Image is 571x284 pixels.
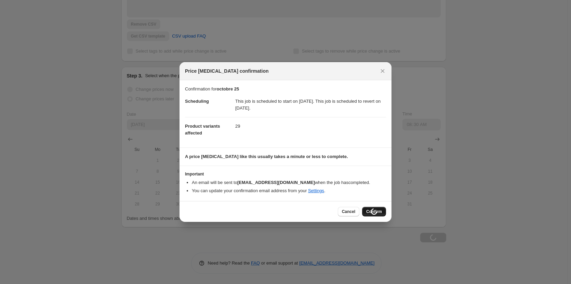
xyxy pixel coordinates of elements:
p: Confirmation for [185,86,386,93]
b: octobre 25 [216,86,239,91]
li: An email will be sent to when the job has completed . [192,179,386,186]
b: [EMAIL_ADDRESS][DOMAIN_NAME] [237,180,315,185]
button: Close [378,66,387,76]
span: Price [MEDICAL_DATA] confirmation [185,68,269,74]
span: Scheduling [185,99,209,104]
h3: Important [185,171,386,177]
span: Cancel [342,209,355,214]
a: Settings [308,188,324,193]
dd: 29 [235,117,386,135]
span: Product variants affected [185,124,220,136]
b: A price [MEDICAL_DATA] like this usually takes a minute or less to complete. [185,154,348,159]
dd: This job is scheduled to start on [DATE]. This job is scheduled to revert on [DATE]. [235,93,386,117]
li: You can update your confirmation email address from your . [192,187,386,194]
button: Cancel [338,207,359,216]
